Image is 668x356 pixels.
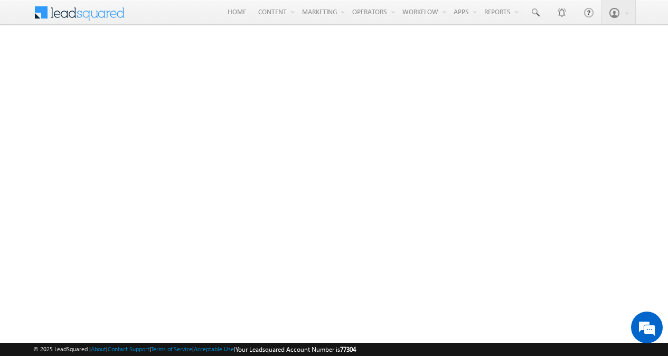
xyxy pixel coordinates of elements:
[33,344,356,354] span: © 2025 LeadSquared | | | | |
[151,345,192,352] a: Terms of Service
[236,345,356,353] span: Your Leadsquared Account Number is
[91,345,106,352] a: About
[108,345,149,352] a: Contact Support
[340,345,356,353] span: 77304
[194,345,234,352] a: Acceptable Use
